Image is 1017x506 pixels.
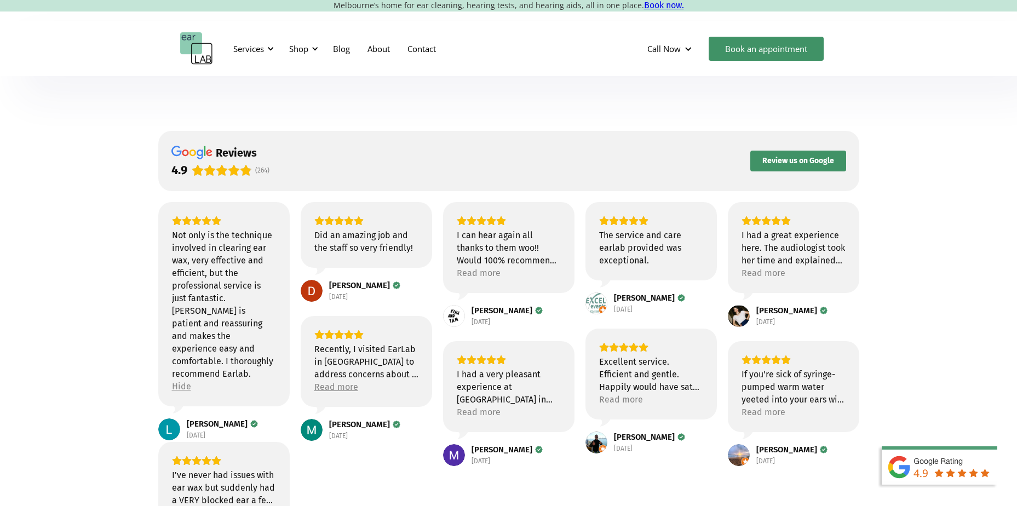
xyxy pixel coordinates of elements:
a: Review by Aaron Harrison [614,432,685,442]
span: [PERSON_NAME] [329,419,390,429]
div: I can hear again all thanks to them woo!! Would 100% recommend, super easy and effective, and the... [457,229,561,267]
div: [DATE] [614,444,633,453]
div: Rating: 5.0 out of 5 [599,342,703,352]
a: View on Google [158,418,180,440]
img: Monica [301,419,323,441]
div: Verified Customer [393,281,400,289]
span: [PERSON_NAME] [756,445,817,455]
span: [PERSON_NAME] [756,306,817,315]
div: Read more [742,267,785,279]
div: Call Now [647,43,681,54]
a: View on Google [585,432,607,453]
img: Lesley Hyde [158,418,180,440]
div: [DATE] [756,318,775,326]
a: View on Google [301,419,323,441]
span: (264) [255,166,269,174]
a: View on Google [443,305,465,327]
img: Daniel Makdessi [301,280,323,302]
a: Contact [399,33,445,65]
a: Review by Lesley Hyde [187,419,258,429]
div: Rating: 5.0 out of 5 [314,330,418,340]
div: If you're sick of syringe-pumped warm water yeeted into your ears with varying degrees of wax rem... [742,368,846,406]
a: View on Google [728,305,750,327]
div: Did an amazing job and the staff so very friendly! [314,229,418,254]
a: Review by Mark Edwards [614,293,685,303]
div: Read more [599,393,643,406]
img: Kina Tam [443,305,465,327]
img: Lauren Speer [728,305,750,327]
a: Review by Kina Tam [472,306,543,315]
a: Book an appointment [709,37,824,61]
div: Hide [172,380,191,393]
div: Rating: 5.0 out of 5 [172,216,276,226]
div: Read more [742,406,785,418]
a: Review by Maree Petrie [472,445,543,455]
div: Rating: 5.0 out of 5 [742,355,846,365]
div: Verified Customer [677,294,685,302]
div: Recently, I visited EarLab in [GEOGRAPHIC_DATA] to address concerns about a blocked right ear. Th... [314,343,418,381]
div: Rating: 5.0 out of 5 [742,216,846,226]
div: Excellent service. Efficient and gentle. Happily would have sat there for longer, but was done in... [599,355,703,393]
a: View on Google [301,280,323,302]
div: [DATE] [614,305,633,314]
div: [DATE] [187,431,205,440]
a: Review by Monica [329,419,400,429]
button: Review us on Google [750,151,846,171]
div: [DATE] [329,292,348,301]
div: [DATE] [472,457,490,465]
span: [PERSON_NAME] [472,306,532,315]
div: Shop [283,32,321,65]
a: View on Google [728,444,750,466]
img: Maree Petrie [443,444,465,466]
div: I had a very pleasant experience at [GEOGRAPHIC_DATA] in [GEOGRAPHIC_DATA]. The staff were very f... [457,368,561,406]
div: Services [227,32,277,65]
div: The service and care earlab provided was exceptional. [599,229,703,267]
div: Verified Customer [677,433,685,441]
div: Call Now [639,32,703,65]
div: Rating: 5.0 out of 5 [172,456,276,465]
span: [PERSON_NAME] [614,293,675,303]
div: Services [233,43,264,54]
img: Aaron Harrison [585,432,607,453]
div: Verified Customer [535,446,543,453]
div: Verified Customer [820,446,828,453]
div: Shop [289,43,308,54]
a: Review by Aeryn Leigh [756,445,828,455]
a: Blog [324,33,359,65]
a: View on Google [585,292,607,314]
div: I had a great experience here. The audiologist took her time and explained everything to me. High... [742,229,846,267]
span: [PERSON_NAME] [329,280,390,290]
div: Rating: 5.0 out of 5 [457,216,561,226]
a: About [359,33,399,65]
div: Read more [314,381,358,393]
div: Read more [457,406,501,418]
img: Aeryn Leigh [728,444,750,466]
img: Mark Edwards [585,292,607,314]
div: Rating: 5.0 out of 5 [457,355,561,365]
div: [DATE] [756,457,775,465]
div: [DATE] [472,318,490,326]
span: [PERSON_NAME] [187,419,248,429]
a: home [180,32,213,65]
div: Verified Customer [250,420,258,428]
a: View on Google [443,444,465,466]
div: [DATE] [329,432,348,440]
div: Rating: 4.9 out of 5 [171,163,252,178]
a: Review by Lauren Speer [756,306,828,315]
div: Verified Customer [820,307,828,314]
span: Review us on Google [762,156,834,166]
div: 4.9 [171,163,187,178]
div: Read more [457,267,501,279]
div: reviews [216,146,257,160]
span: [PERSON_NAME] [614,432,675,442]
span: [PERSON_NAME] [472,445,532,455]
div: Not only is the technique involved in clearing ear wax, very effective and efficient, but the pro... [172,229,276,380]
a: Review by Daniel Makdessi [329,280,400,290]
div: Rating: 5.0 out of 5 [314,216,418,226]
div: Verified Customer [393,421,400,428]
div: Verified Customer [535,307,543,314]
div: Rating: 5.0 out of 5 [599,216,703,226]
